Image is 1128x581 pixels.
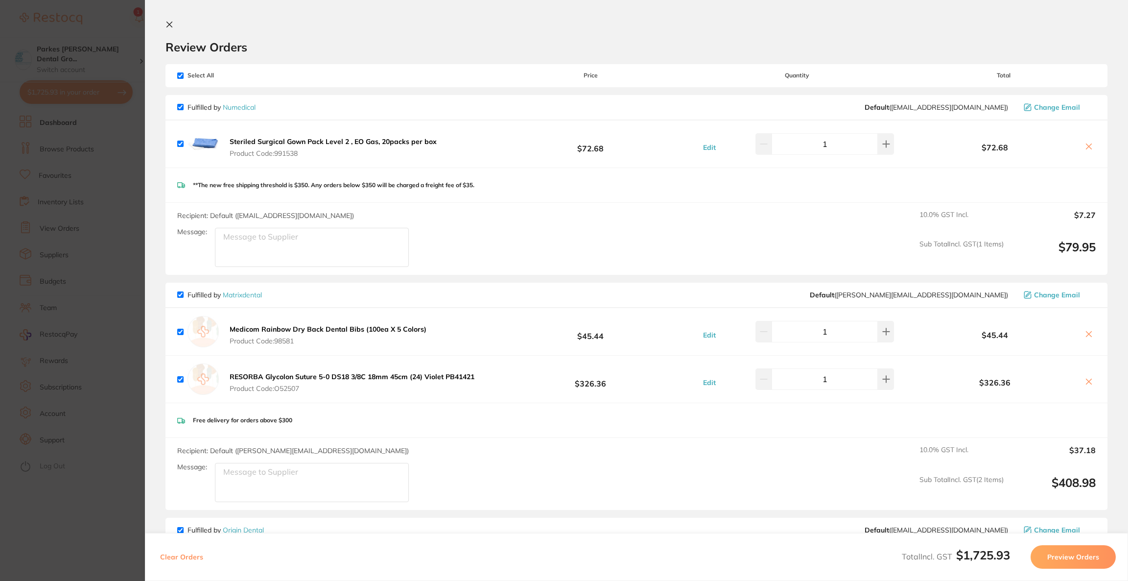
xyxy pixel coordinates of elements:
[157,545,206,569] button: Clear Orders
[865,103,889,112] b: Default
[230,325,426,334] b: Medicom Rainbow Dry Back Dental Bibs (100ea X 5 Colors)
[1011,211,1096,232] output: $7.27
[700,378,719,387] button: Edit
[230,372,474,381] b: RESORBA Glycolon Suture 5-0 DS18 3/8C 18mm 45cm (24) Violet PB41421
[865,526,889,534] b: Default
[223,526,264,534] a: Origin Dental
[177,446,409,455] span: Recipient: Default ( [PERSON_NAME][EMAIL_ADDRESS][DOMAIN_NAME] )
[227,137,440,158] button: Steriled Surgical Gown Pack Level 2 , EO Gas, 20packs per box Product Code:991538
[1011,446,1096,467] output: $37.18
[1021,103,1096,112] button: Change Email
[956,548,1010,562] b: $1,725.93
[919,240,1004,267] span: Sub Total Incl. GST ( 1 Items)
[230,337,426,345] span: Product Code: 98581
[188,103,256,111] p: Fulfilled by
[700,331,719,339] button: Edit
[223,290,262,299] a: Matrixdental
[810,290,834,299] b: Default
[919,211,1004,232] span: 10.0 % GST Incl.
[188,363,219,395] img: empty.jpg
[230,137,437,146] b: Steriled Surgical Gown Pack Level 2 , EO Gas, 20packs per box
[188,526,264,534] p: Fulfilled by
[499,72,682,79] span: Price
[700,143,719,152] button: Edit
[227,372,477,393] button: RESORBA Glycolon Suture 5-0 DS18 3/8C 18mm 45cm (24) Violet PB41421 Product Code:O52507
[865,526,1008,534] span: info@origindental.com.au
[188,128,219,160] img: ejQxNGFvOA
[230,149,437,157] span: Product Code: 991538
[1034,526,1080,534] span: Change Email
[223,103,256,112] a: Numedical
[193,417,292,424] p: Free delivery for orders above $300
[1021,290,1096,299] button: Change Email
[177,228,207,236] label: Message:
[230,385,474,392] span: Product Code: O52507
[902,552,1010,561] span: Total Incl. GST
[188,291,262,299] p: Fulfilled by
[499,370,682,388] b: $326.36
[912,72,1096,79] span: Total
[1011,476,1096,503] output: $408.98
[810,291,1008,299] span: peter@matrixdental.com.au
[188,316,219,347] img: empty.jpg
[1031,545,1116,569] button: Preview Orders
[227,325,429,345] button: Medicom Rainbow Dry Back Dental Bibs (100ea X 5 Colors) Product Code:98581
[865,103,1008,111] span: orders@numedical.com.au
[177,72,275,79] span: Select All
[165,40,1107,54] h2: Review Orders
[1011,240,1096,267] output: $79.95
[499,323,682,341] b: $45.44
[1021,526,1096,534] button: Change Email
[1034,291,1080,299] span: Change Email
[919,446,1004,467] span: 10.0 % GST Incl.
[912,143,1078,152] b: $72.68
[912,378,1078,387] b: $326.36
[177,463,207,471] label: Message:
[499,135,682,153] b: $72.68
[682,72,912,79] span: Quantity
[919,476,1004,503] span: Sub Total Incl. GST ( 2 Items)
[912,331,1078,339] b: $45.44
[193,182,474,189] p: **The new free shipping threshold is $350. Any orders below $350 will be charged a freight fee of...
[177,211,354,220] span: Recipient: Default ( [EMAIL_ADDRESS][DOMAIN_NAME] )
[1034,103,1080,111] span: Change Email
